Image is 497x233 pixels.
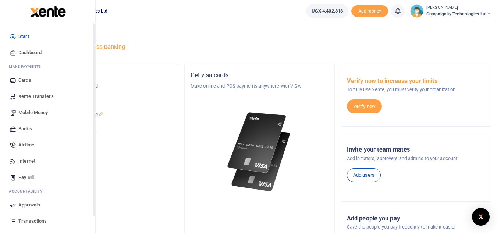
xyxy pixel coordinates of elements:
[6,121,89,137] a: Banks
[18,218,47,225] span: Transactions
[30,6,66,17] img: logo-large
[191,82,329,90] p: Make online and POS payments anywhere with VISA
[18,109,48,116] span: Mobile Money
[351,5,388,17] li: Toup your wallet
[6,153,89,169] a: Internet
[426,5,491,11] small: [PERSON_NAME]
[18,125,32,133] span: Banks
[410,4,423,18] img: profile-user
[18,77,31,84] span: Cards
[225,107,294,196] img: xente-_physical_cards.png
[306,4,348,18] a: UGX 4,402,318
[18,141,34,149] span: Airtime
[18,201,40,209] span: Approvals
[34,127,172,135] p: Your current account balance
[312,7,343,15] span: UGX 4,402,318
[28,32,491,40] h4: Hello [PERSON_NAME]
[347,155,485,162] p: Add initiators, approvers and admins to your account
[18,33,29,40] span: Start
[13,64,41,69] span: ake Payments
[18,174,34,181] span: Pay Bill
[351,8,388,13] a: Add money
[14,188,42,194] span: countability
[6,137,89,153] a: Airtime
[34,137,172,144] h5: UGX 4,402,318
[34,72,172,79] h5: Organization
[34,82,172,90] p: Campaignity Technologies Ltd
[6,28,89,45] a: Start
[347,99,382,113] a: Verify now
[347,146,485,153] h5: Invite your team mates
[191,72,329,79] h5: Get visa cards
[18,158,35,165] span: Internet
[472,208,490,226] div: Open Intercom Messenger
[410,4,491,18] a: profile-user [PERSON_NAME] Campaignity Technologies Ltd
[6,186,89,197] li: Ac
[347,86,485,93] p: To fully use Xente, you must verify your organization
[303,4,351,18] li: Wallet ballance
[351,5,388,17] span: Add money
[6,45,89,61] a: Dashboard
[6,72,89,88] a: Cards
[6,197,89,213] a: Approvals
[18,49,42,56] span: Dashboard
[6,105,89,121] a: Mobile Money
[347,215,485,222] h5: Add people you pay
[28,43,491,51] h5: Welcome to better business banking
[6,213,89,229] a: Transactions
[426,11,491,17] span: Campaignity Technologies Ltd
[34,100,172,107] h5: Account
[18,93,54,100] span: Xente Transfers
[6,169,89,186] a: Pay Bill
[6,61,89,72] li: M
[347,168,381,182] a: Add users
[347,223,485,231] p: Save the people you pay frequently to make it easier
[6,88,89,105] a: Xente Transfers
[29,8,66,14] a: logo-small logo-large logo-large
[34,111,172,119] p: Campaignity Technologies Ltd
[347,78,485,85] h5: Verify now to increase your limits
